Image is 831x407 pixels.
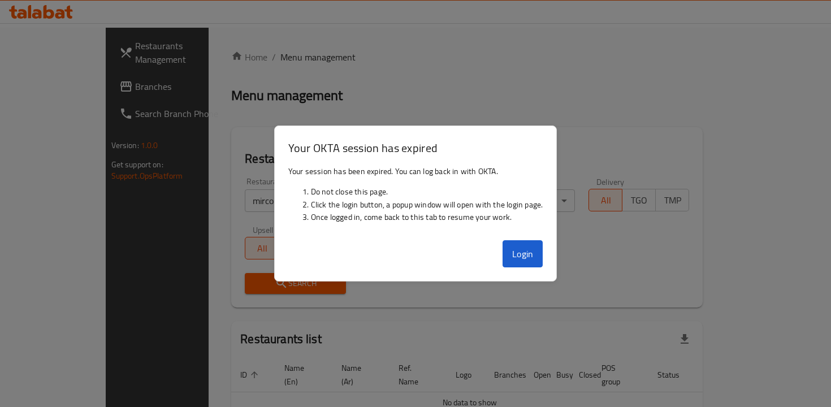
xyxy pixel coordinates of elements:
div: Your session has been expired. You can log back in with OKTA. [275,161,557,236]
li: Click the login button, a popup window will open with the login page. [311,198,543,211]
button: Login [503,240,543,267]
h3: Your OKTA session has expired [288,140,543,156]
li: Do not close this page. [311,185,543,198]
li: Once logged in, come back to this tab to resume your work. [311,211,543,223]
